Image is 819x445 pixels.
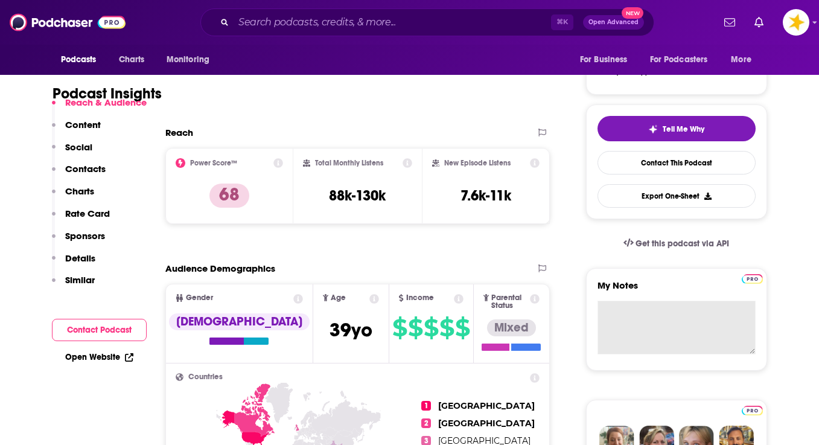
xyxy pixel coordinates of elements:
a: Contact This Podcast [598,151,756,174]
h3: 88k-130k [329,187,386,205]
button: Charts [52,185,94,208]
a: Open Website [65,352,133,362]
span: Gender [186,294,213,302]
span: Monitoring [167,51,209,68]
span: For Podcasters [650,51,708,68]
span: [GEOGRAPHIC_DATA] [438,418,535,429]
span: New [622,7,643,19]
h2: Audience Demographics [165,263,275,274]
button: Social [52,141,92,164]
button: Details [52,252,95,275]
h3: 7.6k-11k [460,187,511,205]
span: 39 yo [330,318,372,342]
span: More [731,51,751,68]
img: Podchaser Pro [742,274,763,284]
span: $ [408,318,422,338]
span: Tell Me Why [663,124,704,134]
button: Rate Card [52,208,110,230]
a: Get this podcast via API [614,229,739,258]
span: Podcasts [61,51,97,68]
img: User Profile [783,9,809,36]
span: $ [439,318,454,338]
h2: New Episode Listens [444,159,511,167]
a: Charts [111,48,152,71]
span: Get this podcast via API [636,239,729,249]
span: $ [455,318,470,338]
p: 68 [209,184,249,208]
img: Podchaser - Follow, Share and Rate Podcasts [10,11,126,34]
h2: Reach [165,127,193,138]
span: Parental Status [491,294,528,310]
img: tell me why sparkle [648,124,658,134]
span: Income [406,294,434,302]
a: Show notifications dropdown [750,12,768,33]
div: Mixed [487,319,536,336]
h2: Power Score™ [190,159,237,167]
button: Content [52,119,101,141]
button: Similar [52,274,95,296]
p: Reach & Audience [65,97,147,108]
p: Contacts [65,163,106,174]
span: For Business [580,51,628,68]
span: Countries [188,373,223,381]
button: Export One-Sheet [598,184,756,208]
button: open menu [158,48,225,71]
span: $ [424,318,438,338]
span: Age [331,294,346,302]
button: Reach & Audience [52,97,147,119]
span: Logged in as Spreaker_Prime [783,9,809,36]
div: Search podcasts, credits, & more... [200,8,654,36]
button: open menu [572,48,643,71]
span: Charts [119,51,145,68]
a: Pro website [742,404,763,415]
p: Similar [65,274,95,286]
input: Search podcasts, credits, & more... [234,13,551,32]
button: Contacts [52,163,106,185]
span: [GEOGRAPHIC_DATA] [438,400,535,411]
p: Details [65,252,95,264]
span: 1 [421,401,431,411]
a: Show notifications dropdown [719,12,740,33]
h2: Total Monthly Listens [315,159,383,167]
p: Charts [65,185,94,197]
p: Content [65,119,101,130]
p: Sponsors [65,230,105,242]
label: My Notes [598,280,756,301]
span: 2 [421,418,431,428]
div: [DEMOGRAPHIC_DATA] [169,313,310,330]
button: open menu [53,48,112,71]
a: Pro website [742,272,763,284]
button: tell me why sparkleTell Me Why [598,116,756,141]
img: Podchaser Pro [742,406,763,415]
p: Rate Card [65,208,110,219]
p: Social [65,141,92,153]
span: $ [392,318,407,338]
span: ⌘ K [551,14,573,30]
button: Show profile menu [783,9,809,36]
button: open menu [722,48,766,71]
button: Sponsors [52,230,105,252]
h1: Podcast Insights [53,85,162,103]
button: open menu [642,48,725,71]
button: Contact Podcast [52,319,147,341]
button: Open AdvancedNew [583,15,644,30]
span: Open Advanced [588,19,639,25]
